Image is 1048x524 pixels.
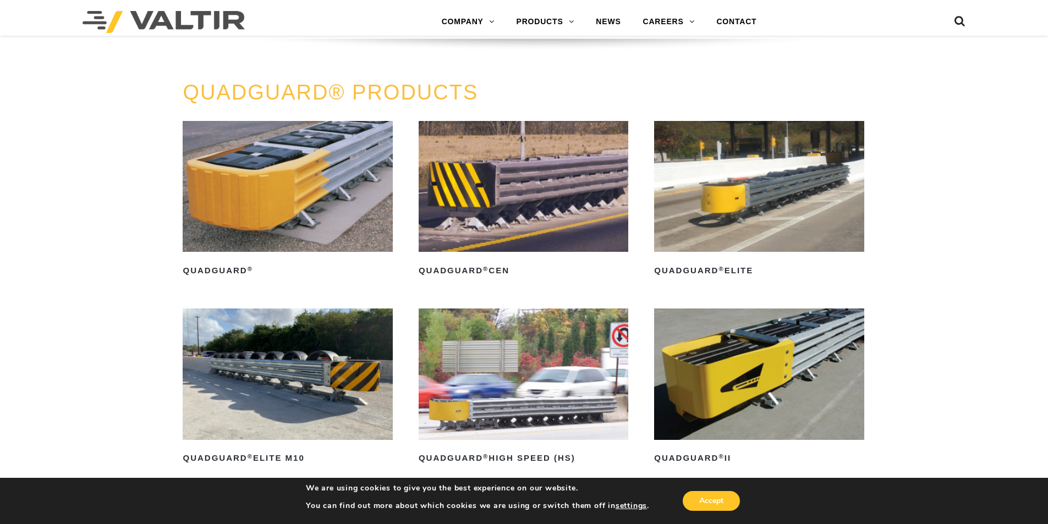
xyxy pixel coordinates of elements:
[248,453,253,460] sup: ®
[718,266,724,272] sup: ®
[683,491,740,511] button: Accept
[83,11,245,33] img: Valtir
[506,11,585,33] a: PRODUCTS
[654,121,864,279] a: QuadGuard®Elite
[183,450,392,467] h2: QuadGuard Elite M10
[248,266,253,272] sup: ®
[183,308,392,467] a: QuadGuard®Elite M10
[431,11,506,33] a: COMPANY
[419,308,628,467] a: QuadGuard®High Speed (HS)
[654,262,864,279] h2: QuadGuard Elite
[183,262,392,279] h2: QuadGuard
[585,11,632,33] a: NEWS
[306,483,649,493] p: We are using cookies to give you the best experience on our website.
[483,266,489,272] sup: ®
[419,262,628,279] h2: QuadGuard CEN
[306,501,649,511] p: You can find out more about which cookies we are using or switch them off in .
[183,121,392,279] a: QuadGuard®
[183,81,478,104] a: QUADGUARD® PRODUCTS
[419,450,628,467] h2: QuadGuard High Speed (HS)
[632,11,706,33] a: CAREERS
[705,11,767,33] a: CONTACT
[483,453,489,460] sup: ®
[654,450,864,467] h2: QuadGuard II
[718,453,724,460] sup: ®
[419,121,628,279] a: QuadGuard®CEN
[654,308,864,467] a: QuadGuard®II
[616,501,647,511] button: settings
